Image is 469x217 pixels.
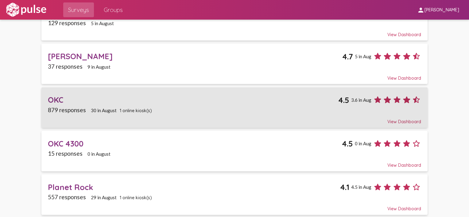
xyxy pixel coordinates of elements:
[120,108,152,113] span: 1 online kiosk(s)
[87,64,110,70] span: 9 in August
[342,139,353,148] span: 4.5
[48,157,421,168] div: View Dashboard
[340,182,349,192] span: 4.1
[48,139,342,148] div: OKC 4300
[41,44,428,84] a: [PERSON_NAME]4.75 in Aug37 responses9 in AugustView Dashboard
[87,151,110,157] span: 0 in August
[338,95,349,105] span: 4.5
[104,4,123,15] span: Groups
[424,7,459,13] span: [PERSON_NAME]
[48,106,86,113] span: 879 responses
[41,87,428,128] a: OKC4.53.6 in Aug879 responses30 in August1 online kiosk(s)View Dashboard
[41,131,428,171] a: OKC 43004.50 in Aug15 responses0 in AugustView Dashboard
[91,21,114,26] span: 5 in August
[91,195,117,200] span: 29 in August
[48,63,83,70] span: 37 responses
[48,113,421,124] div: View Dashboard
[5,2,47,17] img: white-logo.svg
[417,6,424,14] mat-icon: person
[48,51,342,61] div: [PERSON_NAME]
[355,54,371,59] span: 5 in Aug
[355,141,371,146] span: 0 in Aug
[412,4,464,15] button: [PERSON_NAME]
[41,0,428,41] a: Kingfisher4.84.2 in Aug129 responses5 in AugustView Dashboard
[48,19,86,26] span: 129 responses
[48,200,421,211] div: View Dashboard
[41,174,428,215] a: Planet Rock4.14.5 in Aug557 responses29 in August1 online kiosk(s)View Dashboard
[351,97,371,103] span: 3.6 in Aug
[48,182,340,192] div: Planet Rock
[63,2,94,17] a: Surveys
[342,52,353,61] span: 4.7
[48,150,83,157] span: 15 responses
[68,4,89,15] span: Surveys
[48,70,421,81] div: View Dashboard
[48,95,338,105] div: OKC
[99,2,128,17] a: Groups
[91,108,117,113] span: 30 in August
[351,184,371,190] span: 4.5 in Aug
[120,195,152,200] span: 1 online kiosk(s)
[48,26,421,37] div: View Dashboard
[48,193,86,200] span: 557 responses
